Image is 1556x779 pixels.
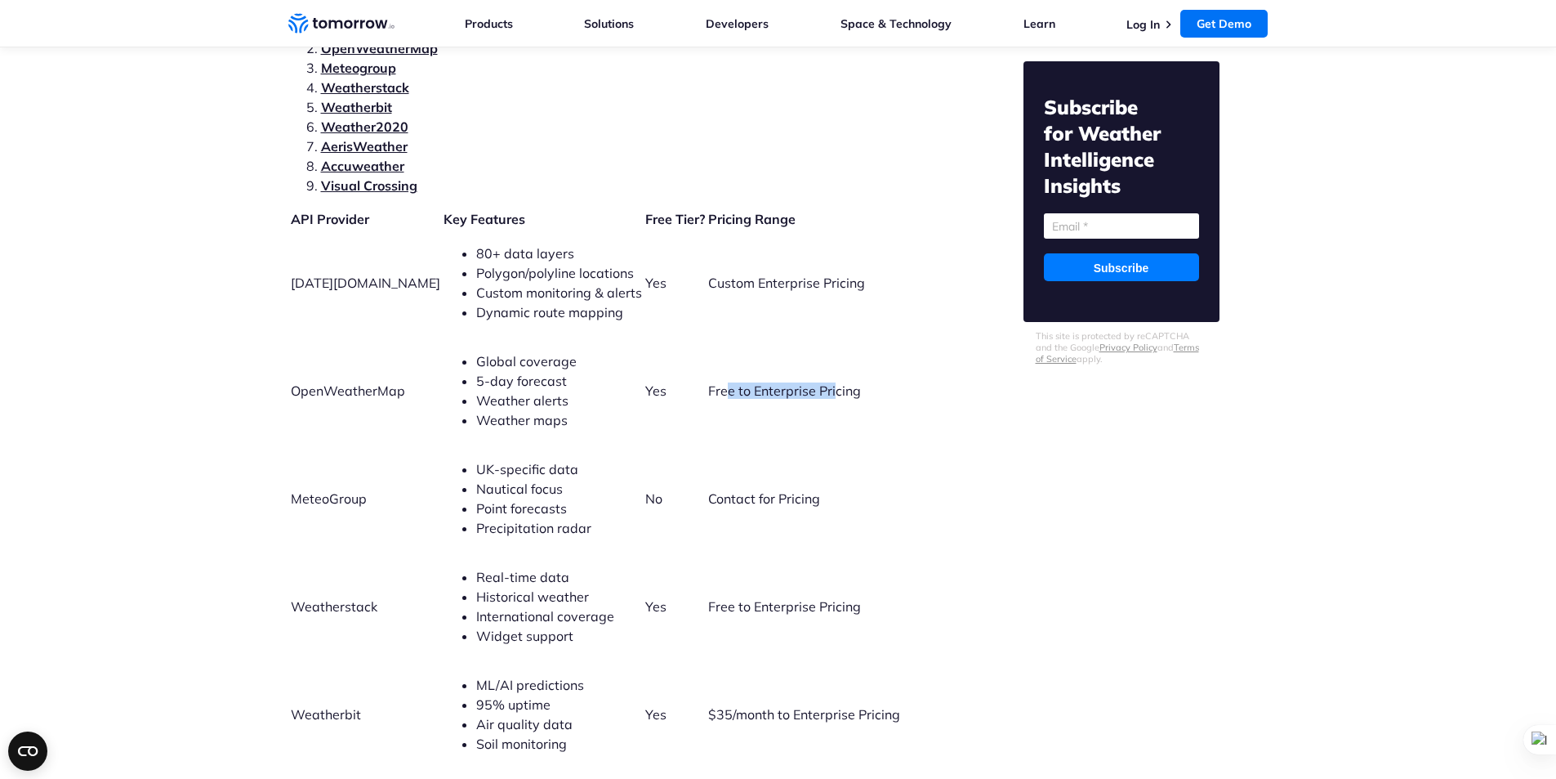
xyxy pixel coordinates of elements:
span: OpenWeatherMap [291,383,405,399]
span: Point forecasts [476,500,567,517]
span: Weatherstack [291,598,377,615]
span: [DATE][DOMAIN_NAME] [291,275,440,291]
span: Weatherbit [291,706,361,723]
span: Contact for Pricing [708,490,820,507]
span: Custom Enterprise Pricing [708,275,865,291]
b: Pricing Range [708,211,796,227]
a: Weather2020 [321,119,408,135]
span: Widget support [476,628,573,644]
a: Home link [288,11,395,36]
p: This site is protected by reCAPTCHA and the Google and apply. [1036,330,1207,365]
a: Accuweather [321,158,404,174]
span: UK-specific data [476,461,578,477]
span: 5-day forecast [476,373,567,389]
span: $35/month to Enterprise Pricing [708,706,900,723]
span: Dynamic route mapping [476,304,623,320]
a: Get Demo [1180,10,1268,38]
span: Free to Enterprise Pricing [708,598,861,615]
span: Nautical focus [476,481,563,497]
span: Global coverage [476,353,577,369]
span: International coverage [476,608,614,625]
a: Learn [1023,16,1055,31]
a: Developers [706,16,769,31]
span: Yes [645,706,667,723]
a: Products [465,16,513,31]
span: Free to Enterprise Pricing [708,383,861,399]
span: Custom monitoring & alerts [476,284,642,301]
b: API Provider [291,211,369,227]
a: Terms of Service [1036,342,1199,365]
a: Weatherstack [321,79,409,96]
span: Weather maps [476,412,568,428]
span: Yes [645,383,667,399]
a: OpenWeatherMap [321,40,438,56]
a: Space & Technology [840,16,952,31]
b: Key Features [444,211,525,227]
a: Meteogroup [321,60,396,76]
a: Solutions [584,16,634,31]
span: 80+ data layers [476,245,574,262]
a: Log In [1126,17,1160,32]
span: Soil monitoring [476,736,567,752]
span: MeteoGroup [291,490,367,507]
span: 95% uptime [476,696,551,713]
span: ML/AI predictions [476,677,584,693]
button: Open CMP widget [8,732,47,771]
h2: Subscribe for Weather Intelligence Insights [1044,94,1199,199]
span: Yes [645,275,667,291]
input: Email * [1044,213,1199,239]
span: Polygon/polyline locations [476,265,634,281]
span: Precipitation radar [476,520,591,536]
span: Air quality data [476,716,573,732]
b: Free Tier? [645,211,705,227]
span: Real-time data [476,569,569,585]
a: Privacy Policy [1099,342,1157,353]
input: Subscribe [1044,253,1199,281]
span: Weather alerts [476,392,568,409]
a: AerisWeather [321,138,408,154]
a: Weatherbit [321,99,392,115]
a: Visual Crossing [321,177,417,194]
span: Historical weather [476,589,589,605]
span: No [645,490,662,507]
span: Yes [645,598,667,615]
